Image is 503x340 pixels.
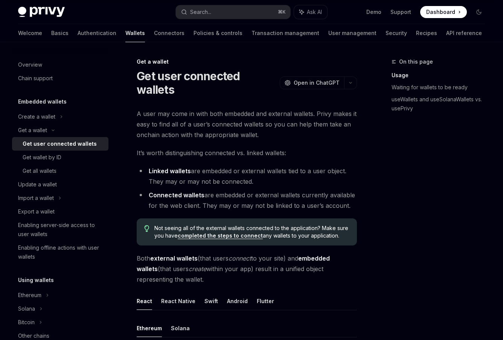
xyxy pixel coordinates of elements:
strong: Linked wallets [149,167,191,175]
strong: external wallets [150,255,198,262]
button: Ask AI [294,5,327,19]
span: On this page [399,57,433,66]
button: Search...⌘K [176,5,291,19]
a: Get all wallets [12,164,108,178]
button: React Native [161,292,195,310]
a: Connectors [154,24,184,42]
div: Get wallet by ID [23,153,61,162]
button: Flutter [257,292,274,310]
div: Search... [190,8,211,17]
span: Dashboard [426,8,455,16]
a: Dashboard [420,6,467,18]
div: Get a wallet [18,126,47,135]
span: It’s worth distinguishing connected vs. linked wallets: [137,148,357,158]
button: Android [227,292,248,310]
span: Open in ChatGPT [294,79,340,87]
em: connect [229,255,251,262]
em: create [189,265,206,273]
a: Security [386,24,407,42]
a: Export a wallet [12,205,108,218]
button: Toggle dark mode [473,6,485,18]
a: Wallets [125,24,145,42]
a: Update a wallet [12,178,108,191]
h1: Get user connected wallets [137,69,277,96]
div: Get a wallet [137,58,357,66]
div: Export a wallet [18,207,55,216]
a: API reference [446,24,482,42]
div: Overview [18,60,42,69]
img: dark logo [18,7,65,17]
h5: Using wallets [18,276,54,285]
div: Enabling offline actions with user wallets [18,243,104,261]
span: A user may come in with both embedded and external wallets. Privy makes it easy to find all of a ... [137,108,357,140]
div: Ethereum [18,291,41,300]
a: Recipes [416,24,437,42]
a: Enabling server-side access to user wallets [12,218,108,241]
a: Enabling offline actions with user wallets [12,241,108,264]
a: Basics [51,24,69,42]
a: Usage [392,69,491,81]
div: Get all wallets [23,166,56,175]
a: useWallets and useSolanaWallets vs. usePrivy [392,93,491,114]
div: Chain support [18,74,53,83]
div: Bitcoin [18,318,35,327]
div: Solana [18,304,35,313]
div: Get user connected wallets [23,139,97,148]
svg: Tip [144,225,149,232]
button: Solana [171,319,190,337]
div: Enabling server-side access to user wallets [18,221,104,239]
a: completed the steps to connect [178,232,263,239]
span: Not seeing all of the external wallets connected to the application? Make sure you have any walle... [154,224,349,239]
a: User management [328,24,376,42]
span: Both (that users to your site) and (that users within your app) result in a unified object repres... [137,253,357,285]
div: Import a wallet [18,194,54,203]
div: Create a wallet [18,112,55,121]
a: Overview [12,58,108,72]
a: Get wallet by ID [12,151,108,164]
a: Authentication [78,24,116,42]
li: are embedded or external wallets tied to a user object. They may or may not be connected. [137,166,357,187]
div: Update a wallet [18,180,57,189]
a: Demo [366,8,381,16]
button: Open in ChatGPT [280,76,344,89]
a: Transaction management [251,24,319,42]
a: Waiting for wallets to be ready [392,81,491,93]
span: ⌘ K [278,9,286,15]
h5: Embedded wallets [18,97,67,106]
button: React [137,292,152,310]
a: Support [390,8,411,16]
li: are embedded or external wallets currently available for the web client. They may or may not be l... [137,190,357,211]
a: Chain support [12,72,108,85]
strong: Connected wallets [149,191,204,199]
span: Ask AI [307,8,322,16]
a: Get user connected wallets [12,137,108,151]
a: Policies & controls [194,24,242,42]
button: Swift [204,292,218,310]
a: Welcome [18,24,42,42]
button: Ethereum [137,319,162,337]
